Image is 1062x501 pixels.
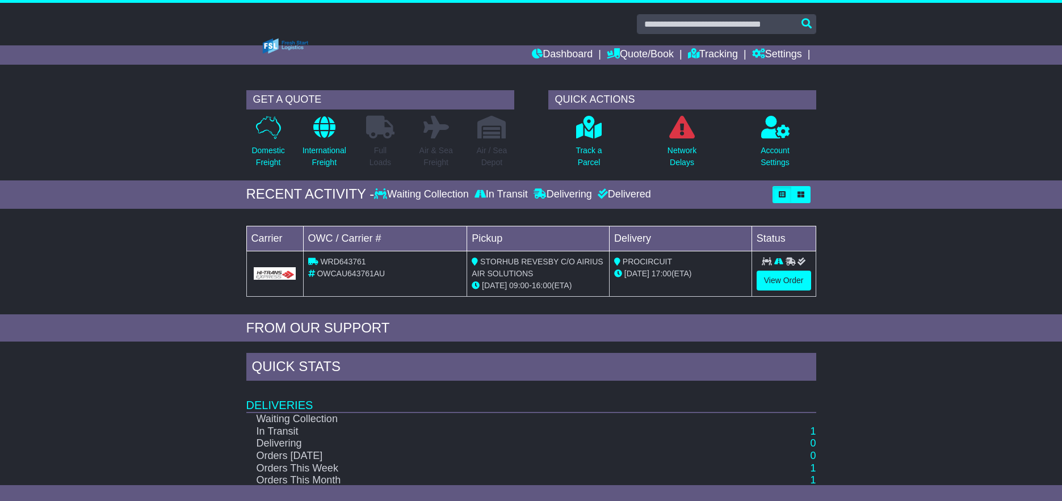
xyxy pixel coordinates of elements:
td: Delivery [609,226,752,251]
div: In Transit [472,188,531,201]
span: OWCAU643761AU [317,269,385,278]
a: Track aParcel [575,115,602,175]
span: PROCIRCUIT [623,257,672,266]
div: (ETA) [614,268,747,280]
a: InternationalFreight [302,115,347,175]
td: Orders [DATE] [246,450,734,462]
a: View Order [757,271,811,291]
span: [DATE] [482,281,507,290]
div: Quick Stats [246,353,816,384]
p: Track a Parcel [576,145,602,169]
p: Air / Sea Depot [477,145,507,169]
a: DomesticFreight [251,115,285,175]
a: NetworkDelays [667,115,697,175]
span: STORHUB REVESBY C/O AIRIUS AIR SOLUTIONS [472,257,603,278]
div: Waiting Collection [374,188,471,201]
a: Settings [752,45,802,65]
div: RECENT ACTIVITY - [246,186,375,203]
span: WRD643761 [320,257,366,266]
td: Status [752,226,816,251]
td: Waiting Collection [246,412,734,426]
p: International Freight [303,145,346,169]
div: FROM OUR SUPPORT [246,320,816,336]
a: Dashboard [532,45,593,65]
td: Carrier [246,226,303,251]
a: Tracking [688,45,738,65]
span: 17:00 [652,269,671,278]
div: QUICK ACTIONS [548,90,816,110]
a: 0 [810,450,816,461]
div: GET A QUOTE [246,90,514,110]
a: 0 [810,437,816,449]
td: Deliveries [246,384,816,412]
td: Pickup [467,226,610,251]
p: Domestic Freight [251,145,284,169]
a: 1 [810,462,816,474]
span: [DATE] [624,269,649,278]
td: Orders This Week [246,462,734,475]
p: Air & Sea Freight [419,145,453,169]
div: - (ETA) [472,280,605,292]
p: Network Delays [668,145,696,169]
div: Delivered [595,188,651,201]
img: GetCarrierServiceLogo [254,267,296,280]
td: Orders This Month [246,474,734,487]
td: OWC / Carrier # [303,226,467,251]
td: In Transit [246,426,734,438]
td: Delivering [246,437,734,450]
div: Delivering [531,188,595,201]
a: Quote/Book [607,45,674,65]
p: Account Settings [761,145,790,169]
a: 1 [810,426,816,437]
a: AccountSettings [760,115,790,175]
a: 1 [810,474,816,486]
span: 09:00 [509,281,529,290]
p: Full Loads [366,145,394,169]
span: 16:00 [532,281,552,290]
